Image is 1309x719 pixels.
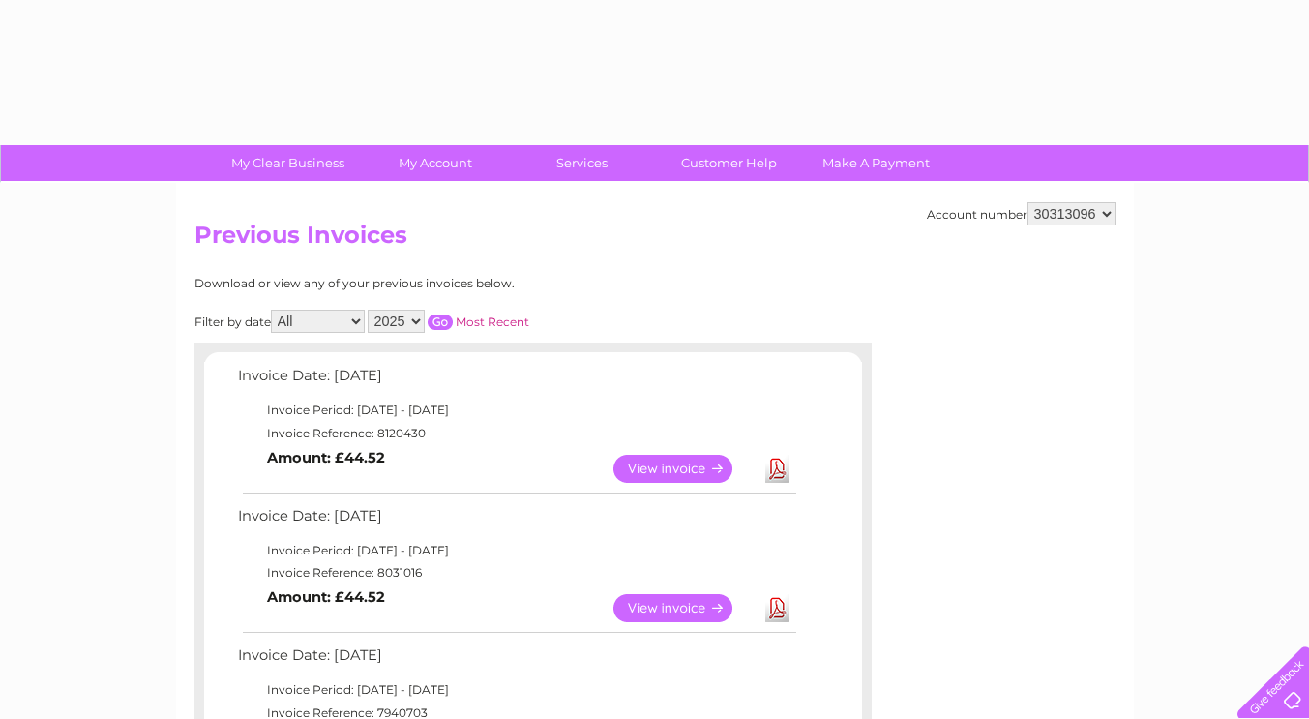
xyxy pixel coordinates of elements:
td: Invoice Date: [DATE] [233,643,799,678]
a: View [613,455,756,483]
a: Customer Help [649,145,809,181]
td: Invoice Period: [DATE] - [DATE] [233,539,799,562]
a: Make A Payment [796,145,956,181]
b: Amount: £44.52 [267,449,385,466]
td: Invoice Reference: 8031016 [233,561,799,584]
td: Invoice Period: [DATE] - [DATE] [233,399,799,422]
a: Download [765,594,789,622]
b: Amount: £44.52 [267,588,385,606]
a: Download [765,455,789,483]
a: Most Recent [456,315,529,329]
td: Invoice Date: [DATE] [233,503,799,539]
td: Invoice Date: [DATE] [233,363,799,399]
td: Invoice Reference: 8120430 [233,422,799,445]
a: View [613,594,756,622]
h2: Previous Invoices [194,222,1116,258]
td: Invoice Period: [DATE] - [DATE] [233,678,799,702]
div: Filter by date [194,310,702,333]
a: My Clear Business [208,145,368,181]
div: Account number [927,202,1116,225]
a: Services [502,145,662,181]
a: My Account [355,145,515,181]
div: Download or view any of your previous invoices below. [194,277,702,290]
